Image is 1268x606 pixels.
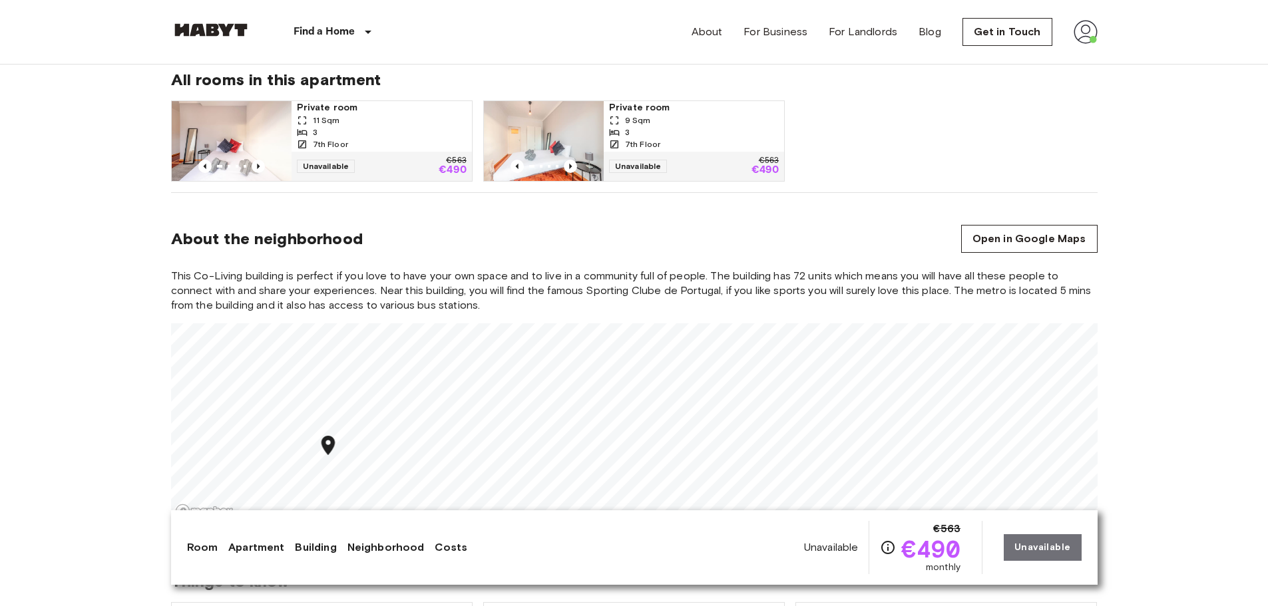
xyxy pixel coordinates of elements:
[297,101,467,114] span: Private room
[829,24,897,40] a: For Landlords
[1074,20,1098,44] img: avatar
[171,323,1098,523] canvas: Map
[743,24,807,40] a: For Business
[295,539,336,555] a: Building
[692,24,723,40] a: About
[435,539,467,555] a: Costs
[804,540,859,555] span: Unavailable
[171,70,1098,90] span: All rooms in this apartment
[961,225,1098,253] a: Open in Google Maps
[316,434,339,461] div: Map marker
[751,165,779,176] p: €490
[759,157,779,165] p: €563
[609,160,668,173] span: Unavailable
[313,114,340,126] span: 11 Sqm
[625,126,630,138] span: 3
[172,101,292,181] img: Marketing picture of unit PT-17-005-014-02H
[313,126,317,138] span: 3
[446,157,466,165] p: €563
[187,539,218,555] a: Room
[439,165,467,176] p: €490
[625,138,660,150] span: 7th Floor
[609,101,779,114] span: Private room
[962,18,1052,46] a: Get in Touch
[880,539,896,555] svg: Check cost overview for full price breakdown. Please note that discounts apply to new joiners onl...
[901,537,960,561] span: €490
[625,114,651,126] span: 9 Sqm
[483,100,785,182] a: Marketing picture of unit PT-17-005-014-01HPrevious imagePrevious imagePrivate room9 Sqm37th Floo...
[171,100,473,182] a: Marketing picture of unit PT-17-005-014-02HPrevious imagePrevious imagePrivate room11 Sqm37th Flo...
[171,229,363,249] span: About the neighborhood
[511,160,524,173] button: Previous image
[919,24,941,40] a: Blog
[933,521,960,537] span: €563
[484,101,604,181] img: Marketing picture of unit PT-17-005-014-01H
[198,160,212,173] button: Previous image
[297,160,355,173] span: Unavailable
[347,539,425,555] a: Neighborhood
[171,269,1098,313] span: This Co-Living building is perfect if you love to have your own space and to live in a community ...
[252,160,265,173] button: Previous image
[294,24,355,40] p: Find a Home
[313,138,348,150] span: 7th Floor
[171,23,251,37] img: Habyt
[564,160,577,173] button: Previous image
[228,539,284,555] a: Apartment
[926,561,960,574] span: monthly
[175,504,234,519] a: Mapbox logo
